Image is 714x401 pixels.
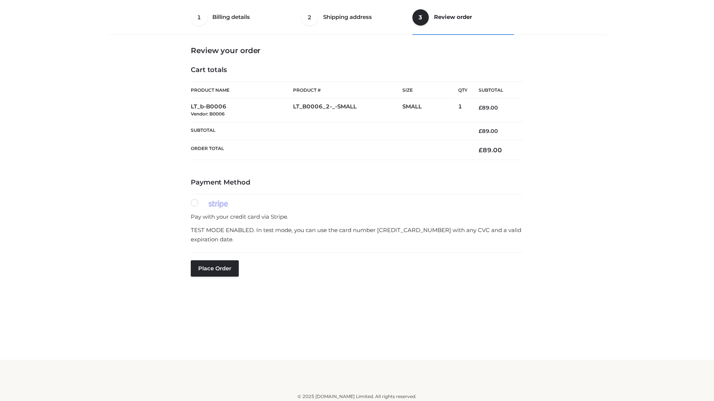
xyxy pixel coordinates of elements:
[402,99,458,122] td: SMALL
[479,104,498,111] bdi: 89.00
[479,128,498,134] bdi: 89.00
[110,393,604,400] div: © 2025 [DOMAIN_NAME] Limited. All rights reserved.
[191,260,239,277] button: Place order
[191,225,523,244] p: TEST MODE ENABLED. In test mode, you can use the card number [CREDIT_CARD_NUMBER] with any CVC an...
[191,111,225,117] small: Vendor: B0006
[458,82,467,99] th: Qty
[293,82,402,99] th: Product #
[191,140,467,160] th: Order Total
[191,99,293,122] td: LT_b-B0006
[191,179,523,187] h4: Payment Method
[479,104,482,111] span: £
[402,82,454,99] th: Size
[479,128,482,134] span: £
[293,99,402,122] td: LT_B0006_2-_-SMALL
[479,146,502,154] bdi: 89.00
[191,66,523,74] h4: Cart totals
[191,82,293,99] th: Product Name
[191,122,467,140] th: Subtotal
[458,99,467,122] td: 1
[191,212,523,222] p: Pay with your credit card via Stripe.
[467,82,523,99] th: Subtotal
[479,146,483,154] span: £
[191,46,523,55] h3: Review your order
